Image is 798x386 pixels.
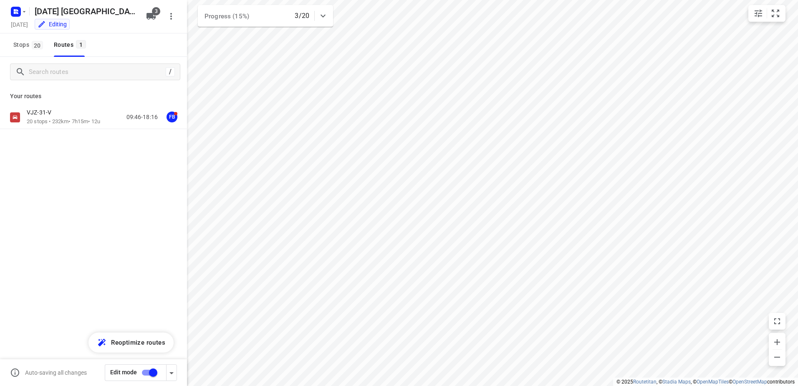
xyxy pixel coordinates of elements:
[748,5,785,22] div: small contained button group
[295,11,309,21] p: 3/20
[167,112,177,122] div: FB
[31,5,139,18] h5: 03-10-2025 Utrecht/West
[152,7,160,15] span: 3
[76,40,86,48] span: 1
[750,5,767,22] button: Map settings
[163,8,179,25] button: More
[111,337,165,348] span: Reoptimize routes
[27,109,56,116] p: VJZ-31-V
[767,5,784,22] button: Fit zoom
[697,379,729,385] a: OpenMapTiles
[732,379,767,385] a: OpenStreetMap
[13,40,45,50] span: Stops
[29,66,166,79] input: Search routes
[110,369,137,376] span: Edit mode
[88,333,174,353] button: Reoptimize routes
[10,92,177,101] p: Your routes
[126,113,158,122] p: 09:46-18:16
[662,379,691,385] a: Stadia Maps
[8,20,31,29] h5: Project date
[32,41,43,49] span: 20
[167,367,177,378] div: Driver app settings
[616,379,795,385] li: © 2025 , © , © © contributors
[205,13,249,20] span: Progress (15%)
[166,67,175,76] div: /
[633,379,657,385] a: Routetitan
[25,369,87,376] p: Auto-saving all changes
[198,5,333,27] div: Progress (15%)3/20
[54,40,88,50] div: Routes
[38,20,67,28] div: You are currently in edit mode.
[143,8,159,25] button: 3
[27,118,100,126] p: 20 stops • 232km • 7h15m • 12u
[164,109,180,125] button: FB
